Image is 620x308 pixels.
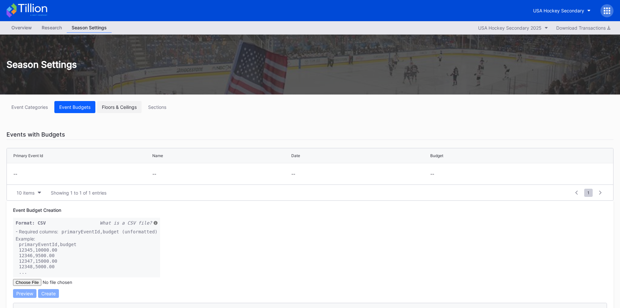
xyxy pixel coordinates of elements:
div: Download Transactions [556,25,610,31]
button: Floors & Ceilings [97,101,142,113]
a: Overview [7,23,37,33]
div: - Required columns: [16,229,158,234]
span: 1 [584,189,593,197]
div: Overview [7,23,37,32]
div: -- [13,171,151,177]
div: USA Hockey Secondary [533,8,584,13]
button: USA Hockey Secondary 2025 [475,23,551,32]
div: Create [41,291,56,296]
div: Event Categories [11,104,48,110]
div: 10 items [17,190,34,196]
div: Research [37,23,67,32]
div: Date [291,153,300,158]
div: Name [152,153,163,158]
button: Event Categories [7,101,53,113]
button: Preview [13,289,36,298]
div: Floors & Ceilings [102,104,137,110]
code: primaryEventId,budget (unformatted) [62,229,158,234]
button: 10 items [13,188,44,197]
code: primaryEventId,budget [19,242,76,247]
button: Sections [143,101,171,113]
div: Sections [148,104,166,110]
code: 12347,15000.00 [19,258,57,264]
div: Events with Budgets [7,129,613,140]
div: Showing 1 to 1 of 1 entries [51,190,106,196]
a: Season Settings [67,23,112,33]
div: USA Hockey Secondary 2025 [478,25,542,31]
div: Preview [16,291,33,296]
button: USA Hockey Secondary [528,5,596,17]
a: Research [37,23,67,33]
code: What is a CSV file? [100,220,158,229]
div: Primary Event Id [13,153,43,158]
button: Create [38,289,59,298]
button: Event Budgets [54,101,95,113]
button: Download Transactions [553,23,613,32]
div: Budget [430,153,443,158]
code: 12345,10000.00 [19,247,57,253]
code: 12346,9500.00 [19,253,55,258]
code: 12348,5000.00 [19,264,55,269]
code: Format: CSV [16,220,46,226]
div: -- [291,171,429,177]
code: ... [19,270,27,275]
div: Event Budget Creation [13,207,607,213]
div: Event Budgets [59,104,90,110]
div: -- [152,171,290,177]
div: -- [430,171,568,177]
div: Example: [16,236,158,242]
